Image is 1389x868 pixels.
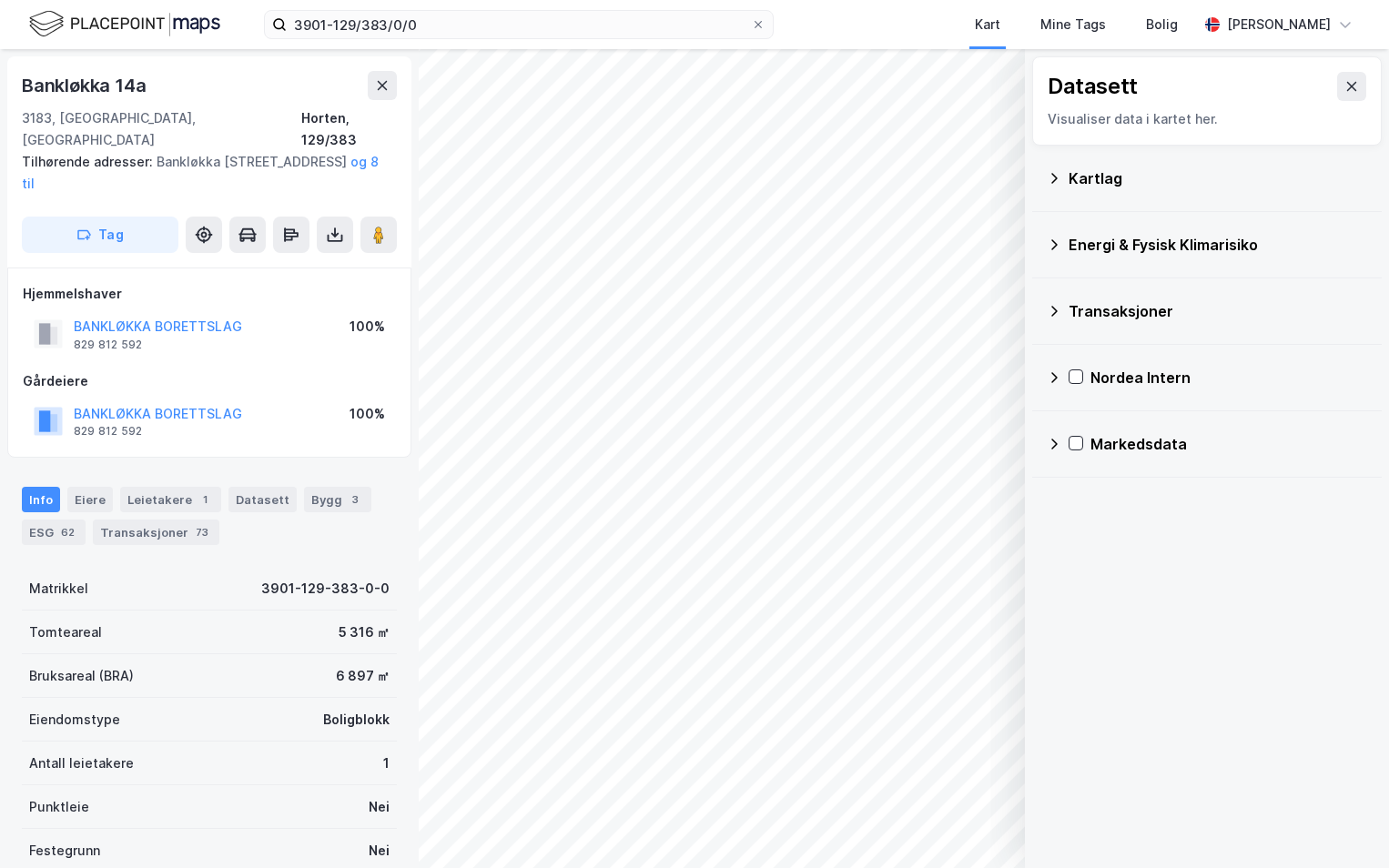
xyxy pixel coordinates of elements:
[1298,781,1389,868] iframe: Chat Widget
[22,154,157,169] span: Tilhørende adresser:
[369,840,390,862] div: Nei
[1069,300,1367,322] div: Transaksjoner
[301,107,397,151] div: Horten, 129/383
[287,11,751,38] input: Søk på adresse, matrikkel, gårdeiere, leietakere eller personer
[29,621,102,643] div: Tomteareal
[228,487,297,512] div: Datasett
[93,520,219,545] div: Transaksjoner
[22,520,86,545] div: ESG
[22,107,301,151] div: 3183, [GEOGRAPHIC_DATA], [GEOGRAPHIC_DATA]
[22,71,149,100] div: Bankløkka 14a
[67,487,113,512] div: Eiere
[1146,14,1178,35] div: Bolig
[29,752,134,774] div: Antall leietakere
[1040,14,1106,35] div: Mine Tags
[29,709,120,731] div: Eiendomstype
[350,403,385,425] div: 100%
[350,316,385,338] div: 100%
[261,578,390,600] div: 3901-129-383-0-0
[346,490,364,509] div: 3
[1069,167,1367,189] div: Kartlag
[29,8,220,40] img: logo.f888ab2527a4732fd821a326f86c7f29.svg
[323,709,390,731] div: Boligblokk
[22,217,178,253] button: Tag
[339,621,390,643] div: 5 316 ㎡
[1069,234,1367,256] div: Energi & Fysisk Klimarisiko
[22,151,382,195] div: Bankløkka [STREET_ADDRESS]
[383,752,390,774] div: 1
[975,14,1000,35] div: Kart
[1090,367,1367,389] div: Nordea Intern
[1227,14,1331,35] div: [PERSON_NAME]
[192,523,212,541] div: 73
[369,796,390,818] div: Nei
[1090,433,1367,455] div: Markedsdata
[22,487,60,512] div: Info
[29,578,88,600] div: Matrikkel
[1048,72,1138,101] div: Datasett
[336,665,390,687] div: 6 897 ㎡
[1048,108,1366,130] div: Visualiser data i kartet her.
[74,338,142,352] div: 829 812 592
[120,487,221,512] div: Leietakere
[57,523,78,541] div: 62
[304,487,371,512] div: Bygg
[74,424,142,439] div: 829 812 592
[29,796,89,818] div: Punktleie
[29,665,134,687] div: Bruksareal (BRA)
[196,490,214,509] div: 1
[29,840,100,862] div: Festegrunn
[23,283,396,305] div: Hjemmelshaver
[23,370,396,392] div: Gårdeiere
